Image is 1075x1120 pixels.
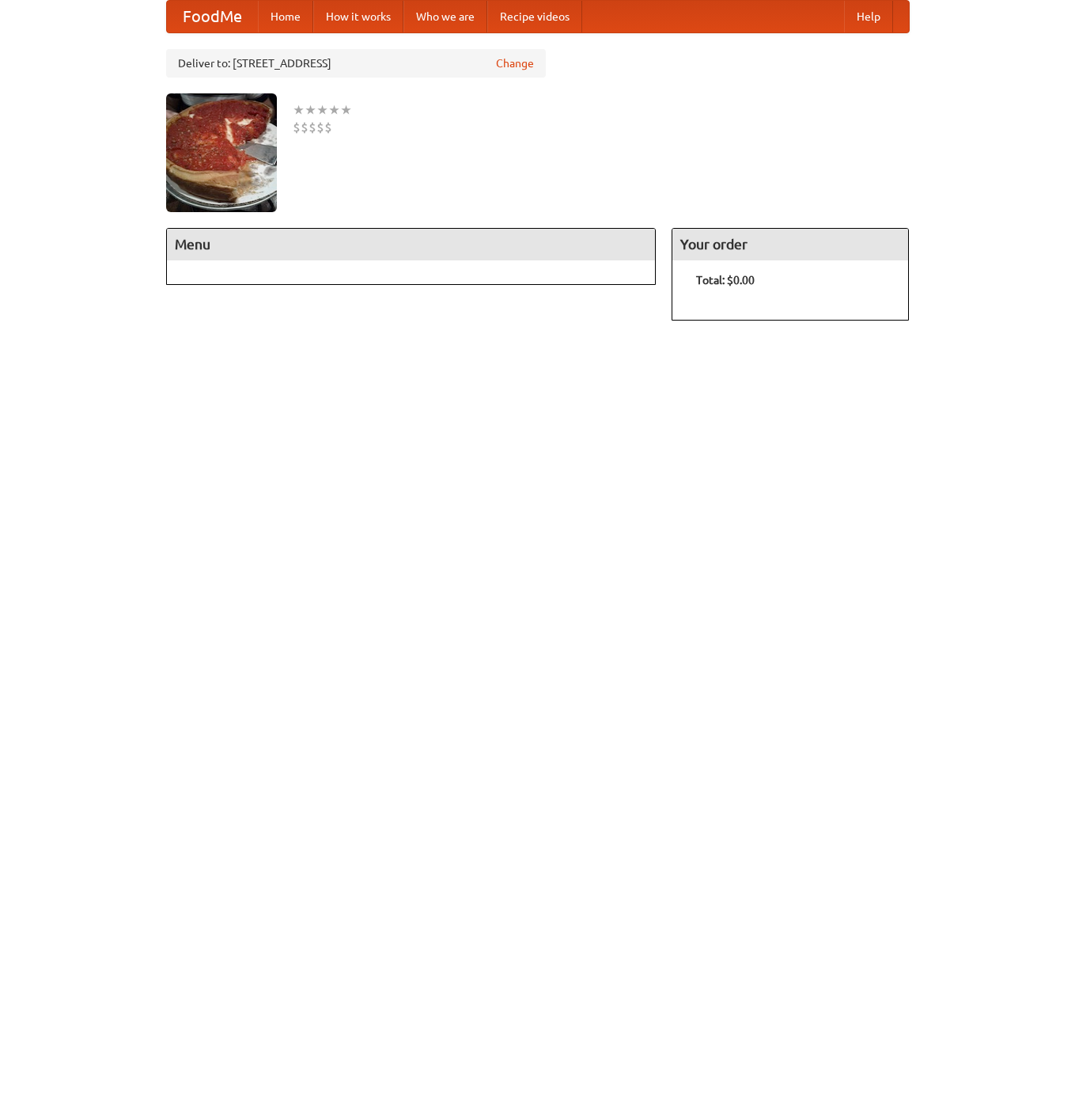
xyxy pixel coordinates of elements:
a: Home [258,1,313,32]
a: Help [844,1,893,32]
img: angular.jpg [166,93,277,212]
li: $ [308,119,316,136]
li: ★ [328,101,340,119]
a: Who we are [403,1,487,32]
a: How it works [313,1,403,32]
li: $ [324,119,332,136]
li: ★ [316,101,328,119]
div: Deliver to: [STREET_ADDRESS] [166,49,546,78]
h4: Menu [167,229,656,260]
li: ★ [293,101,305,119]
b: Total: $0.00 [696,274,755,287]
a: Change [496,55,534,71]
a: FoodMe [167,1,258,32]
li: $ [293,119,301,136]
h4: Your order [672,229,908,260]
li: ★ [340,101,352,119]
li: $ [301,119,308,136]
a: Recipe videos [487,1,582,32]
li: ★ [305,101,316,119]
li: $ [316,119,324,136]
